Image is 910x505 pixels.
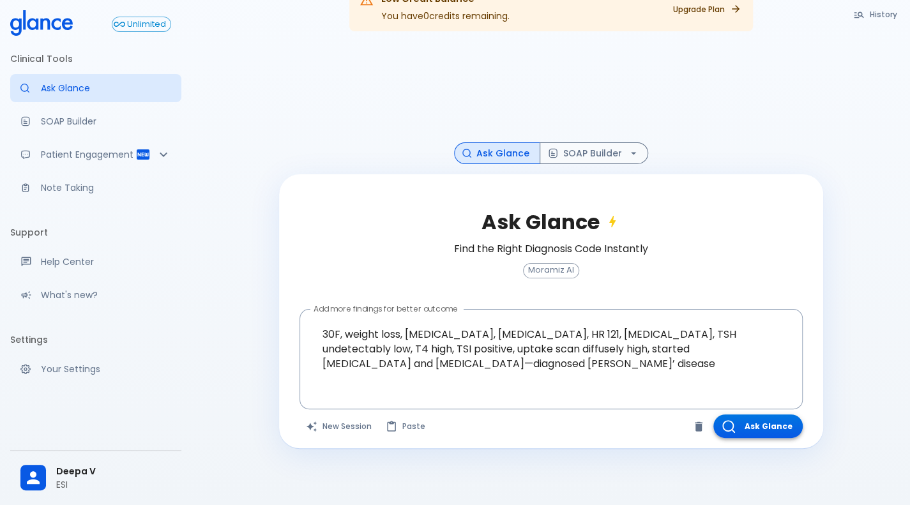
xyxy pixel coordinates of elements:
[56,465,171,478] span: Deepa V
[454,142,540,165] button: Ask Glance
[540,142,648,165] button: SOAP Builder
[10,248,181,276] a: Get help from our support team
[689,417,708,436] button: Clear
[10,217,181,248] li: Support
[847,5,905,24] button: History
[41,115,171,128] p: SOAP Builder
[41,255,171,268] p: Help Center
[41,181,171,194] p: Note Taking
[300,414,379,438] button: Clears all inputs and results.
[379,414,433,438] button: Paste from clipboard
[524,266,579,275] span: Moramiz AI
[713,414,803,438] button: Ask Glance
[56,478,171,491] p: ESI
[10,281,181,309] div: Recent updates and feature releases
[10,74,181,102] a: Moramiz: Find ICD10AM codes instantly
[10,107,181,135] a: Docugen: Compose a clinical documentation in seconds
[10,324,181,355] li: Settings
[41,82,171,94] p: Ask Glance
[10,43,181,74] li: Clinical Tools
[10,174,181,202] a: Advanced note-taking
[41,148,135,161] p: Patient Engagement
[10,456,181,500] div: Deepa VESI
[454,240,648,258] h6: Find the Right Diagnosis Code Instantly
[314,303,458,314] label: Add more findings for better outcome
[41,289,171,301] p: What's new?
[112,17,181,32] a: Click to view or change your subscription
[308,314,794,384] textarea: 30F, weight loss, [MEDICAL_DATA], [MEDICAL_DATA], HR 121, [MEDICAL_DATA], TSH undetectably low, T...
[482,210,620,234] h2: Ask Glance
[112,17,171,32] button: Unlimited
[123,20,171,29] span: Unlimited
[41,363,171,375] p: Your Settings
[10,355,181,383] a: Manage your settings
[10,140,181,169] div: Patient Reports & Referrals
